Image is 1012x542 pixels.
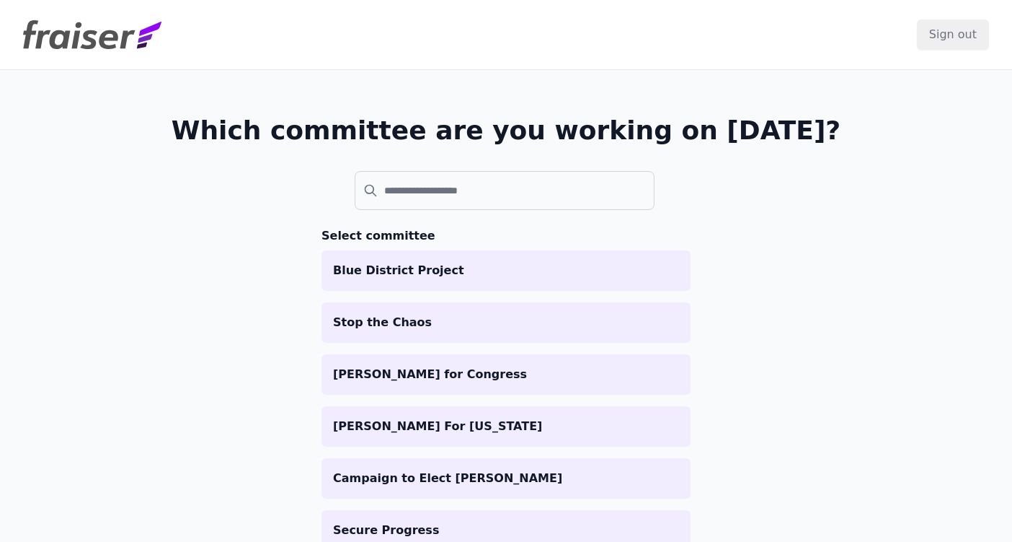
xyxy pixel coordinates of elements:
p: [PERSON_NAME] for Congress [333,366,679,383]
a: Stop the Chaos [321,302,691,343]
img: Fraiser Logo [23,20,161,49]
a: Campaign to Elect [PERSON_NAME] [321,458,691,499]
p: Stop the Chaos [333,314,679,331]
p: Secure Progress [333,522,679,539]
p: Campaign to Elect [PERSON_NAME] [333,470,679,487]
a: [PERSON_NAME] for Congress [321,354,691,395]
a: [PERSON_NAME] For [US_STATE] [321,406,691,447]
p: [PERSON_NAME] For [US_STATE] [333,418,679,435]
h1: Which committee are you working on [DATE]? [172,116,841,145]
p: Blue District Project [333,262,679,279]
h3: Select committee [321,227,691,245]
a: Blue District Project [321,250,691,291]
input: Sign out [917,19,989,50]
